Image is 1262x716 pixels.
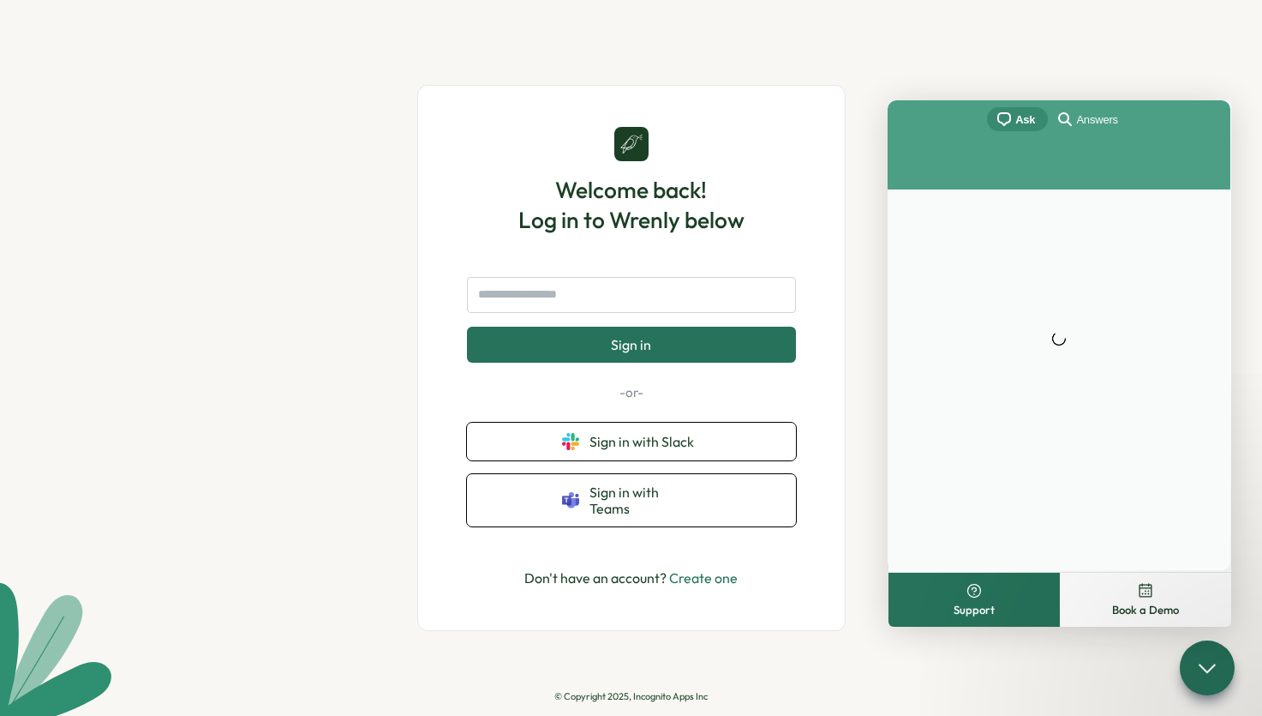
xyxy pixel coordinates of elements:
span: Sign in with Teams [589,484,701,516]
a: Create one [669,569,738,587]
span: Support [954,603,995,618]
p: Don't have an account? [524,568,738,589]
button: Sign in with Slack [467,423,796,460]
button: Support [888,573,1060,627]
span: Sign in with Slack [589,434,701,449]
span: Book a Demo [1112,603,1179,618]
p: -or- [467,383,796,402]
button: Sign in [467,327,796,363]
iframe: Help Scout Beacon - Live Chat, Contact Form, and Knowledge Base [888,100,1230,570]
button: Sign in with Teams [467,474,796,526]
button: Book a Demo [1060,573,1231,627]
span: Sign in [611,337,651,352]
p: © Copyright 2025, Incognito Apps Inc [554,691,708,702]
h1: Welcome back! Log in to Wrenly below [518,175,745,235]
